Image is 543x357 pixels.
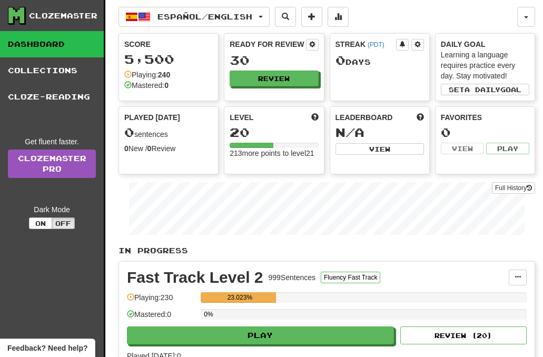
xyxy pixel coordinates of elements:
span: Español / English [157,12,252,21]
button: More stats [328,7,349,27]
div: Learning a language requires practice every day. Stay motivated! [441,49,529,81]
span: a daily [465,86,500,93]
button: View [335,143,424,155]
a: (PDT) [368,41,384,48]
strong: 240 [158,71,170,79]
div: Favorites [441,112,529,123]
div: Playing: [124,70,170,80]
button: Review (20) [400,326,527,344]
button: Fluency Fast Track [321,272,380,283]
span: Score more points to level up [311,112,319,123]
div: Playing: 230 [127,292,195,310]
button: Seta dailygoal [441,84,529,95]
button: Add sentence to collection [301,7,322,27]
strong: 0 [124,144,129,153]
span: Open feedback widget [7,343,87,353]
span: Leaderboard [335,112,393,123]
span: Level [230,112,253,123]
div: Dark Mode [8,204,96,215]
span: This week in points, UTC [417,112,424,123]
strong: 0 [164,81,169,90]
span: Played [DATE] [124,112,180,123]
button: View [441,143,484,154]
div: Clozemaster [29,11,97,21]
div: Score [124,39,213,49]
button: Full History [492,182,535,194]
div: New / Review [124,143,213,154]
button: Español/English [119,7,270,27]
div: 23.023% [204,292,275,303]
span: 0 [124,125,134,140]
button: On [29,217,52,229]
button: Review [230,71,318,86]
div: 0 [441,126,529,139]
span: 0 [335,53,345,67]
div: 999 Sentences [269,272,316,283]
div: 20 [230,126,318,139]
div: Fast Track Level 2 [127,270,263,285]
button: Search sentences [275,7,296,27]
strong: 0 [147,144,152,153]
div: Daily Goal [441,39,529,49]
div: 213 more points to level 21 [230,148,318,158]
div: Day s [335,54,424,67]
div: sentences [124,126,213,140]
div: Streak [335,39,396,49]
div: 30 [230,54,318,67]
a: ClozemasterPro [8,150,96,178]
div: Mastered: 0 [127,309,195,326]
button: Off [52,217,75,229]
p: In Progress [119,245,535,256]
div: Get fluent faster. [8,136,96,147]
button: Play [486,143,529,154]
span: N/A [335,125,364,140]
div: 5,500 [124,53,213,66]
button: Play [127,326,394,344]
div: Mastered: [124,80,169,91]
div: Ready for Review [230,39,305,49]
